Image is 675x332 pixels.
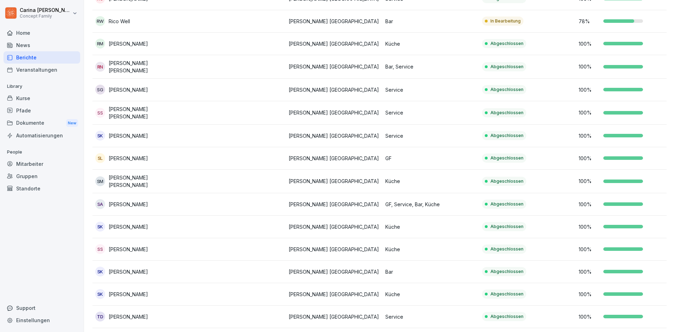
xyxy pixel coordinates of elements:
p: GF, Service, Bar, Küche [385,201,476,208]
p: [PERSON_NAME] [109,132,148,139]
a: Kurse [4,92,80,104]
p: People [4,147,80,158]
p: 100 % [579,291,600,298]
p: Abgeschlossen [490,201,523,207]
p: Bar [385,18,476,25]
a: Veranstaltungen [4,64,80,76]
p: [PERSON_NAME] [GEOGRAPHIC_DATA] [289,40,380,47]
p: Abgeschlossen [490,268,523,275]
p: Abgeschlossen [490,110,523,116]
p: Bar [385,268,476,275]
p: [PERSON_NAME] [GEOGRAPHIC_DATA] [289,201,380,208]
p: Abgeschlossen [490,155,523,161]
a: News [4,39,80,51]
p: 100 % [579,313,600,320]
a: Standorte [4,182,80,195]
div: SK [95,131,105,141]
div: SA [95,199,105,209]
p: Service [385,86,476,93]
p: Service [385,313,476,320]
p: [PERSON_NAME] [GEOGRAPHIC_DATA] [289,268,380,275]
a: Berichte [4,51,80,64]
p: Küche [385,40,476,47]
p: 100 % [579,109,600,116]
p: In Bearbeitung [490,18,521,24]
p: [PERSON_NAME] [109,86,148,93]
p: [PERSON_NAME] [GEOGRAPHIC_DATA] [289,109,380,116]
a: DokumenteNew [4,117,80,130]
p: [PERSON_NAME] [109,246,148,253]
a: Pfade [4,104,80,117]
div: RM [95,39,105,48]
p: 100 % [579,223,600,230]
p: [PERSON_NAME] [GEOGRAPHIC_DATA] [289,313,380,320]
p: 100 % [579,86,600,93]
a: Home [4,27,80,39]
div: Support [4,302,80,314]
p: [PERSON_NAME] [GEOGRAPHIC_DATA] [289,291,380,298]
p: Küche [385,223,476,230]
p: 100 % [579,63,600,70]
p: [PERSON_NAME] [PERSON_NAME] [109,105,186,120]
p: [PERSON_NAME] [109,268,148,275]
div: SK [95,222,105,232]
p: 100 % [579,155,600,162]
p: Abgeschlossen [490,86,523,93]
div: Dokumente [4,117,80,130]
a: Einstellungen [4,314,80,326]
p: Abgeschlossen [490,313,523,320]
p: Abgeschlossen [490,291,523,297]
p: 100 % [579,177,600,185]
p: Service [385,132,476,139]
div: SK [95,289,105,299]
div: TD [95,312,105,321]
p: [PERSON_NAME] [GEOGRAPHIC_DATA] [289,177,380,185]
p: 100 % [579,40,600,47]
p: [PERSON_NAME] [109,201,148,208]
p: [PERSON_NAME] [GEOGRAPHIC_DATA] [289,18,380,25]
p: [PERSON_NAME] [PERSON_NAME] [109,59,186,74]
p: [PERSON_NAME] [GEOGRAPHIC_DATA] [289,132,380,139]
a: Mitarbeiter [4,158,80,170]
p: Abgeschlossen [490,64,523,70]
p: 100 % [579,132,600,139]
p: Küche [385,177,476,185]
p: [PERSON_NAME] [GEOGRAPHIC_DATA] [289,63,380,70]
p: Library [4,81,80,92]
div: SS [95,108,105,118]
div: RN [95,62,105,72]
p: Abgeschlossen [490,178,523,184]
p: 100 % [579,268,600,275]
p: Service [385,109,476,116]
p: [PERSON_NAME] [GEOGRAPHIC_DATA] [289,155,380,162]
p: 100 % [579,201,600,208]
p: Bar, Service [385,63,476,70]
a: Automatisierungen [4,129,80,142]
p: [PERSON_NAME] [109,291,148,298]
div: New [66,119,78,127]
p: 100 % [579,246,600,253]
p: [PERSON_NAME] [PERSON_NAME] [109,174,186,189]
p: Abgeschlossen [490,246,523,252]
p: Abgeschlossen [490,40,523,47]
p: Concept Family [20,14,71,19]
p: [PERSON_NAME] [GEOGRAPHIC_DATA] [289,223,380,230]
p: Küche [385,246,476,253]
p: [PERSON_NAME] [GEOGRAPHIC_DATA] [289,86,380,93]
div: SG [95,85,105,95]
p: Rico Well [109,18,130,25]
div: RW [95,16,105,26]
div: SL [95,153,105,163]
p: [PERSON_NAME] [109,155,148,162]
p: [PERSON_NAME] [GEOGRAPHIC_DATA] [289,246,380,253]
